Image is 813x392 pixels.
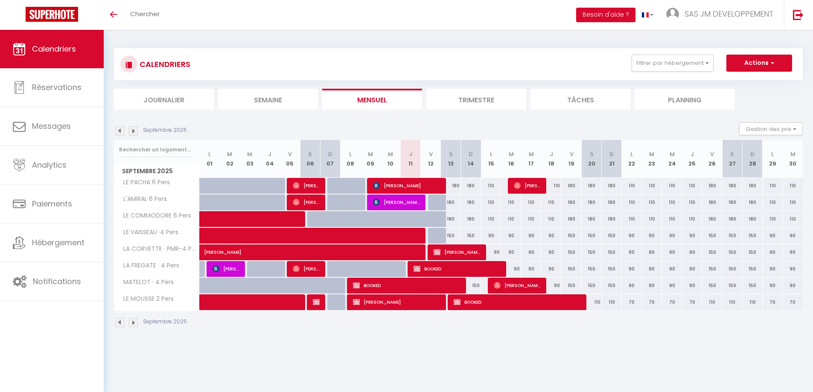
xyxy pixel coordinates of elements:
span: [PERSON_NAME] [293,261,320,277]
div: 110 [763,195,783,210]
div: 110 [481,195,501,210]
button: Besoin d'aide ? [576,8,635,22]
div: 180 [461,211,481,227]
div: 110 [662,211,682,227]
div: 110 [521,211,541,227]
th: 13 [441,140,461,178]
button: Actions [726,55,792,72]
abbr: M [509,150,514,158]
span: [PERSON_NAME] [213,261,239,277]
div: 110 [622,195,642,210]
div: 110 [642,211,662,227]
div: 110 [682,195,702,210]
th: 27 [722,140,742,178]
th: 20 [582,140,602,178]
th: 12 [421,140,441,178]
span: [PERSON_NAME] [434,244,481,260]
div: 90 [642,261,662,277]
th: 30 [783,140,803,178]
div: 150 [742,244,762,260]
abbr: S [449,150,453,158]
img: ... [666,8,679,20]
span: [PERSON_NAME] [373,177,440,194]
span: Hébergement [32,237,85,248]
div: 90 [783,228,803,244]
abbr: D [609,150,614,158]
div: 90 [521,228,541,244]
div: 110 [682,211,702,227]
div: 110 [783,195,803,210]
span: Septembre 2025 [114,165,199,177]
div: 180 [561,195,581,210]
button: Gestion des prix [739,122,803,135]
div: 110 [622,211,642,227]
div: 90 [662,228,682,244]
div: 70 [682,294,702,310]
div: 110 [662,195,682,210]
div: 150 [561,244,581,260]
div: 90 [682,261,702,277]
th: 16 [501,140,521,178]
span: Calendriers [32,44,76,54]
abbr: D [750,150,755,158]
div: 90 [501,261,521,277]
th: 21 [602,140,622,178]
th: 07 [320,140,340,178]
div: 90 [642,244,662,260]
div: 90 [521,261,541,277]
span: LA FREGATE · 4 Pers [116,261,181,270]
abbr: L [490,150,492,158]
div: 90 [521,244,541,260]
abbr: L [208,150,211,158]
th: 08 [340,140,360,178]
th: 10 [380,140,400,178]
div: 150 [702,261,722,277]
div: 90 [662,261,682,277]
div: 180 [461,195,481,210]
li: Planning [635,89,734,110]
li: Tâches [530,89,630,110]
div: 110 [702,294,722,310]
div: 150 [561,261,581,277]
span: Réservations [32,82,82,93]
div: 110 [642,195,662,210]
th: 24 [662,140,682,178]
th: 22 [622,140,642,178]
div: 90 [541,278,561,293]
div: 90 [642,228,662,244]
div: 180 [722,211,742,227]
div: 90 [622,228,642,244]
span: BOOKED [353,277,460,293]
abbr: V [288,150,292,158]
span: [PERSON_NAME] [373,194,420,210]
div: 180 [742,178,762,194]
th: 11 [401,140,421,178]
div: 180 [702,211,722,227]
div: 110 [582,294,602,310]
div: 180 [602,178,622,194]
th: 23 [642,140,662,178]
th: 09 [360,140,380,178]
abbr: J [691,150,694,158]
a: [PERSON_NAME] [200,244,220,261]
th: 25 [682,140,702,178]
div: 90 [622,278,642,293]
div: 110 [481,178,501,194]
div: 70 [662,294,682,310]
div: 90 [481,244,501,260]
div: 110 [682,178,702,194]
abbr: V [710,150,714,158]
th: 29 [763,140,783,178]
div: 150 [702,278,722,293]
th: 18 [541,140,561,178]
input: Rechercher un logement... [119,142,195,157]
div: 180 [582,195,602,210]
div: 180 [702,178,722,194]
img: Super Booking [26,7,78,22]
div: 90 [662,244,682,260]
span: BOOKED [414,261,501,277]
div: 90 [763,261,783,277]
div: 90 [541,244,561,260]
abbr: D [469,150,473,158]
div: 180 [582,211,602,227]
